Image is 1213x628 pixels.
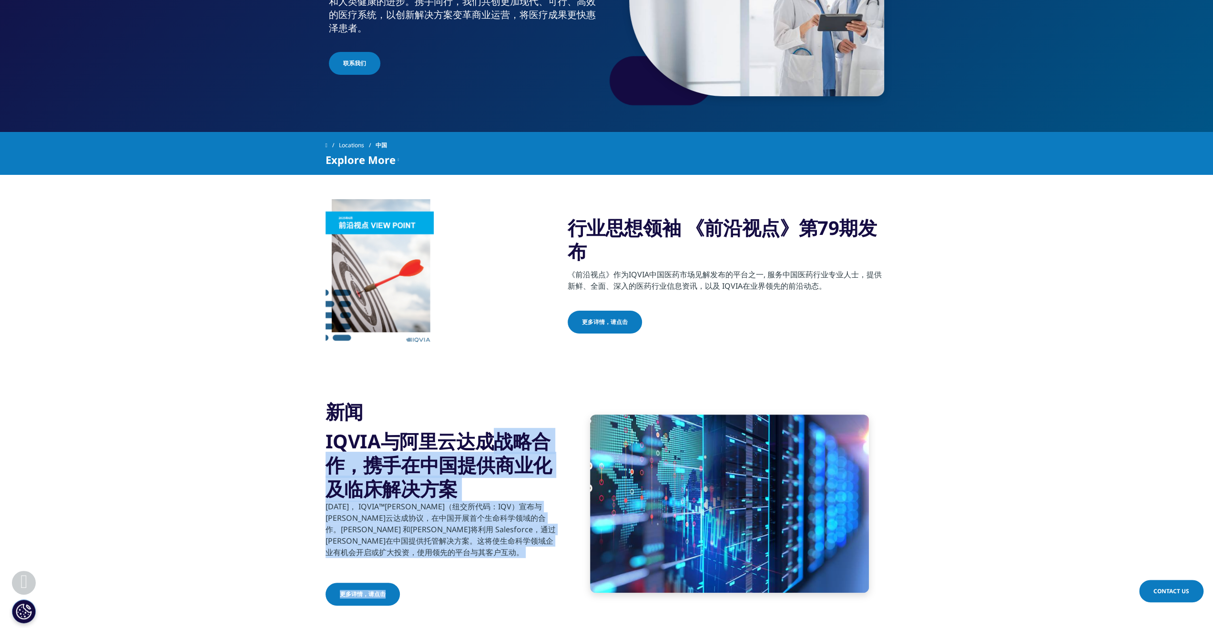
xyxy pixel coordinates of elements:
[582,318,628,326] span: 更多详情，请点击
[326,583,400,606] a: 更多详情，请点击
[568,269,888,292] p: 《前沿视点》作为IQVIA中国医药市场见解发布的平台之一, 服务中国医药行业专业人士，提供新鲜、全面、深入的医药行业信息资讯，以及 IQVIA在业界领先的前沿动态。
[326,501,557,564] p: [DATE]， IQVIA™[PERSON_NAME]（纽交所代码：IQV）宣布与[PERSON_NAME]云达成协议，在中国开展首个生命科学领域的合作。[PERSON_NAME] 和[PERS...
[1153,587,1189,595] span: Contact Us
[339,137,376,154] a: Locations
[329,52,380,75] a: 联系我们
[376,137,387,154] span: 中国
[326,429,557,501] h3: IQVIA与阿里云达成战略合作，携手在中国提供商业化及临床解决方案
[343,59,366,68] span: 联系我们
[326,154,396,165] span: Explore More
[1139,580,1203,602] a: Contact Us
[568,311,642,334] a: 更多详情，请点击
[326,400,557,424] h3: 新闻
[12,599,36,623] button: Cookie 设置
[340,590,386,598] span: 更多详情，请点击
[568,216,888,269] h2: 行业思想领袖 《前沿视点》第79期发布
